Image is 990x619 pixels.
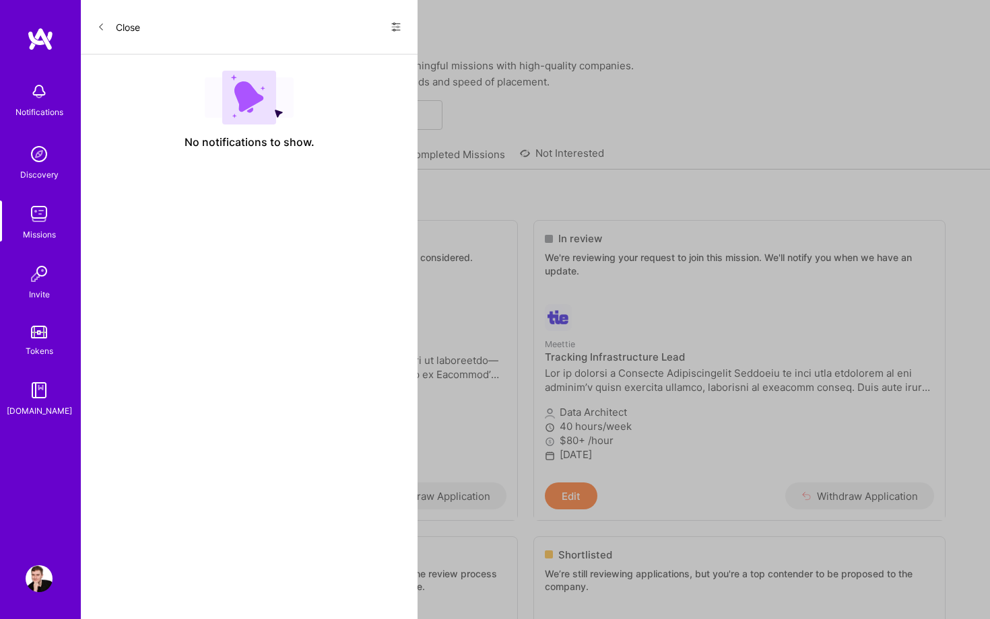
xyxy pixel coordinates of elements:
[22,565,56,592] a: User Avatar
[29,287,50,301] div: Invite
[7,404,72,418] div: [DOMAIN_NAME]
[185,135,315,149] span: No notifications to show.
[97,16,140,38] button: Close
[20,168,59,182] div: Discovery
[26,377,53,404] img: guide book
[26,565,53,592] img: User Avatar
[26,201,53,227] img: teamwork
[26,141,53,168] img: discovery
[27,27,54,51] img: logo
[205,71,294,124] img: empty
[26,260,53,287] img: Invite
[23,227,56,242] div: Missions
[31,326,47,338] img: tokens
[26,344,53,358] div: Tokens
